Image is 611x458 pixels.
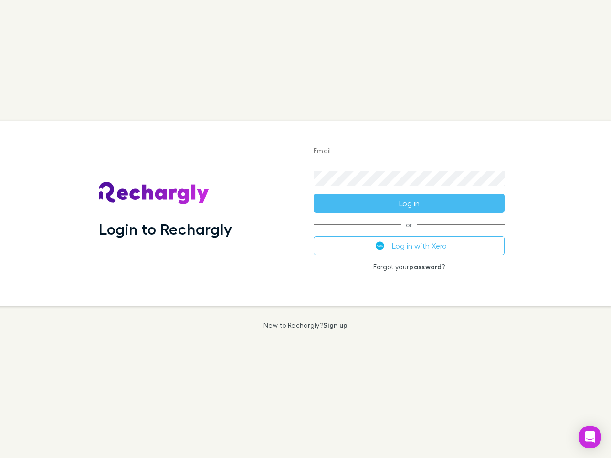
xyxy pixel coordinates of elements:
p: Forgot your ? [314,263,505,271]
h1: Login to Rechargly [99,220,232,238]
button: Log in [314,194,505,213]
span: or [314,224,505,225]
button: Log in with Xero [314,236,505,255]
a: password [409,262,442,271]
div: Open Intercom Messenger [579,426,601,448]
img: Rechargly's Logo [99,182,210,205]
a: Sign up [323,321,348,329]
img: Xero's logo [376,241,384,250]
p: New to Rechargly? [263,322,348,329]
